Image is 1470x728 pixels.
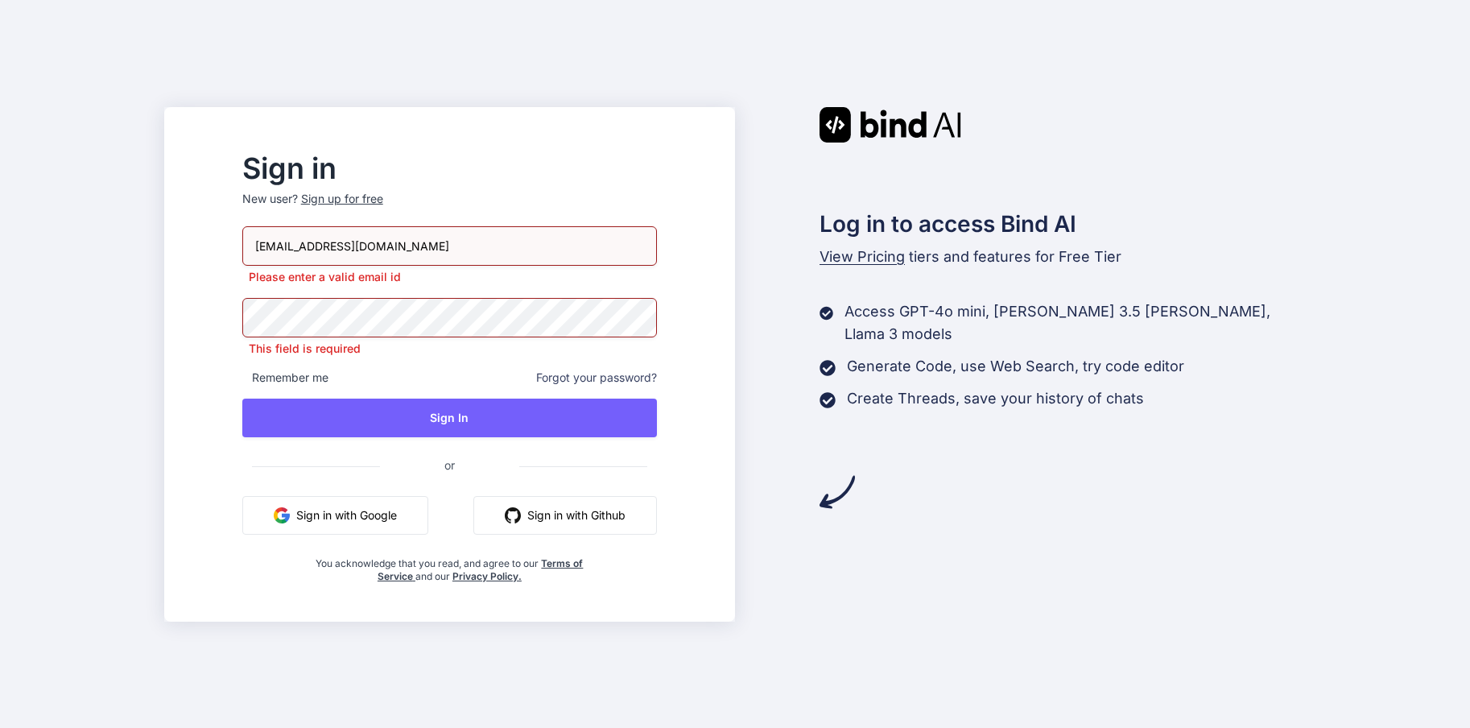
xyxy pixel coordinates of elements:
[847,387,1144,410] p: Create Threads, save your history of chats
[301,191,383,207] div: Sign up for free
[312,548,588,583] div: You acknowledge that you read, and agree to our and our
[820,474,855,510] img: arrow
[242,269,657,285] p: Please enter a valid email id
[242,226,657,266] input: Login or Email
[820,246,1306,268] p: tiers and features for Free Tier
[380,445,519,485] span: or
[378,557,584,582] a: Terms of Service
[820,107,961,143] img: Bind AI logo
[844,300,1306,345] p: Access GPT-4o mini, [PERSON_NAME] 3.5 [PERSON_NAME], Llama 3 models
[242,399,657,437] button: Sign In
[242,370,328,386] span: Remember me
[847,355,1184,378] p: Generate Code, use Web Search, try code editor
[452,570,522,582] a: Privacy Policy.
[242,341,657,357] p: This field is required
[820,248,905,265] span: View Pricing
[274,507,290,523] img: google
[536,370,657,386] span: Forgot your password?
[242,191,657,226] p: New user?
[473,496,657,535] button: Sign in with Github
[242,155,657,181] h2: Sign in
[505,507,521,523] img: github
[242,496,428,535] button: Sign in with Google
[820,207,1306,241] h2: Log in to access Bind AI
